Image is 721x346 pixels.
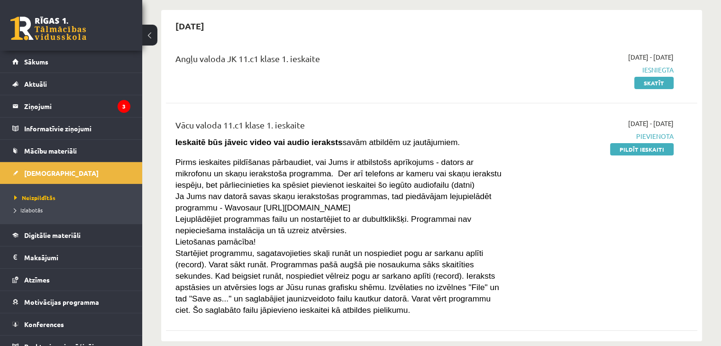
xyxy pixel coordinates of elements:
[24,80,47,88] span: Aktuāli
[14,206,133,214] a: Izlabotās
[175,191,492,212] span: Ja Jums nav datorā savas skaņu ierakstošas programmas, tad piedāvājam lejupielādēt programmu - Wa...
[12,224,130,246] a: Digitālie materiāli
[175,52,503,70] div: Angļu valoda JK 11.c1 klase 1. ieskaite
[12,95,130,117] a: Ziņojumi3
[12,73,130,95] a: Aktuāli
[12,162,130,184] a: [DEMOGRAPHIC_DATA]
[24,118,130,139] legend: Informatīvie ziņojumi
[24,146,77,155] span: Mācību materiāli
[24,320,64,328] span: Konferences
[24,169,99,177] span: [DEMOGRAPHIC_DATA]
[610,143,674,155] a: Pildīt ieskaiti
[12,118,130,139] a: Informatīvie ziņojumi
[118,100,130,113] i: 3
[175,157,502,190] span: Pirms ieskaites pildīšanas pārbaudiet, vai Jums ir atbilstošs aprīkojums - dators ar mikrofonu un...
[24,298,99,306] span: Motivācijas programma
[14,193,133,202] a: Neizpildītās
[12,291,130,313] a: Motivācijas programma
[14,194,55,201] span: Neizpildītās
[24,95,130,117] legend: Ziņojumi
[175,214,471,235] span: Lejuplādējiet programmas failu un nostartējiet to ar dubultklikšķi. Programmai nav nepieciešama i...
[12,140,130,162] a: Mācību materiāli
[175,248,499,315] span: Startējiet programmu, sagatavojieties skaļi runāt un nospiediet pogu ar sarkanu aplīti (record). ...
[166,15,214,37] h2: [DATE]
[10,17,86,40] a: Rīgas 1. Tālmācības vidusskola
[517,65,674,75] span: Iesniegta
[24,57,48,66] span: Sākums
[24,246,130,268] legend: Maksājumi
[12,313,130,335] a: Konferences
[517,131,674,141] span: Pievienota
[12,246,130,268] a: Maksājumi
[628,52,674,62] span: [DATE] - [DATE]
[12,51,130,73] a: Sākums
[14,206,43,214] span: Izlabotās
[24,275,50,284] span: Atzīmes
[634,77,674,89] a: Skatīt
[628,118,674,128] span: [DATE] - [DATE]
[24,231,81,239] span: Digitālie materiāli
[12,269,130,291] a: Atzīmes
[175,118,503,136] div: Vācu valoda 11.c1 klase 1. ieskaite
[175,137,343,147] strong: Ieskaitē būs jāveic video vai audio ieraksts
[175,237,256,246] span: Lietošanas pamācība!
[175,137,460,147] span: savām atbildēm uz jautājumiem.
